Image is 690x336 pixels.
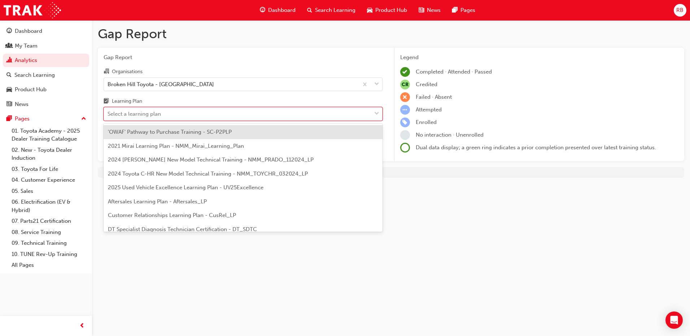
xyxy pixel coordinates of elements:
div: Dashboard [15,27,42,35]
div: Select a learning plan [108,110,161,118]
span: Completed · Attended · Passed [416,68,492,75]
span: search-icon [6,72,12,79]
button: DashboardMy TeamAnalyticsSearch LearningProduct HubNews [3,23,89,112]
a: 07. Parts21 Certification [9,216,89,227]
div: Organisations [112,68,143,75]
span: prev-icon [79,322,85,331]
a: car-iconProduct Hub [361,3,413,18]
span: news-icon [6,101,12,108]
div: My Team [15,42,38,50]
span: Product Hub [375,6,407,14]
span: Aftersales Learning Plan - Aftersales_LP [108,198,207,205]
div: Product Hub [15,85,47,94]
span: chart-icon [6,57,12,64]
span: learningRecordVerb_FAIL-icon [400,92,410,102]
span: organisation-icon [104,68,109,75]
span: Credited [416,81,437,88]
div: Broken Hill Toyota - [GEOGRAPHIC_DATA] [108,80,214,88]
span: car-icon [6,87,12,93]
span: guage-icon [260,6,265,15]
span: pages-icon [452,6,458,15]
span: 2021 Mirai Learning Plan - NMM_Mirai_Learning_Plan [108,143,244,149]
span: 2025 Used Vehicle Excellence Learning Plan - UV25Excellence [108,184,263,191]
span: Attempted [416,106,442,113]
span: 'OWAF' Pathway to Purchase Training - SC-P2PLP [108,129,232,135]
h1: Gap Report [98,26,684,42]
span: learningRecordVerb_NONE-icon [400,130,410,140]
span: Dashboard [268,6,296,14]
span: news-icon [419,6,424,15]
a: All Pages [9,260,89,271]
span: 2024 Toyota C-HR New Model Technical Training - NMM_TOYCHR_032024_LP [108,171,308,177]
a: 04. Customer Experience [9,174,89,186]
span: guage-icon [6,28,12,35]
span: 2024 [PERSON_NAME] New Model Technical Training - NMM_PRADO_112024_LP [108,156,314,163]
a: Product Hub [3,83,89,96]
span: null-icon [400,80,410,89]
span: DT Specialist Diagnosis Technician Certification - DT_SDTC [108,226,257,233]
a: pages-iconPages [446,3,481,18]
a: news-iconNews [413,3,446,18]
span: Search Learning [315,6,355,14]
a: 09. Technical Training [9,238,89,249]
button: RB [674,4,686,17]
span: people-icon [6,43,12,49]
a: search-iconSearch Learning [301,3,361,18]
span: down-icon [374,109,379,119]
span: learningRecordVerb_ATTEMPT-icon [400,105,410,115]
button: Pages [3,112,89,125]
div: Open Intercom Messenger [665,311,683,329]
div: Pages [15,115,30,123]
div: Learning Plan [112,98,142,105]
a: guage-iconDashboard [254,3,301,18]
span: News [427,6,441,14]
span: No interaction · Unenrolled [416,132,484,138]
div: Legend [400,53,679,62]
a: 03. Toyota For Life [9,164,89,175]
a: Dashboard [3,25,89,38]
a: 02. New - Toyota Dealer Induction [9,145,89,164]
span: up-icon [81,114,86,124]
span: down-icon [374,80,379,89]
span: Enrolled [416,119,437,125]
span: car-icon [367,6,372,15]
div: Search Learning [14,71,55,79]
a: Analytics [3,54,89,67]
div: News [15,100,29,109]
a: 01. Toyota Academy - 2025 Dealer Training Catalogue [9,125,89,145]
span: Failed · Absent [416,94,452,100]
span: Dual data display; a green ring indicates a prior completion presented over latest training status. [416,144,656,151]
span: Customer Relationships Learning Plan - CusRel_LP [108,212,236,218]
a: 05. Sales [9,186,89,197]
a: Search Learning [3,68,89,82]
span: Pages [460,6,475,14]
img: Trak [4,2,61,18]
span: RB [676,6,684,14]
span: learningRecordVerb_ENROLL-icon [400,118,410,127]
span: learningRecordVerb_COMPLETE-icon [400,67,410,77]
span: pages-icon [6,116,12,122]
a: 10. TUNE Rev-Up Training [9,249,89,260]
span: learningplan-icon [104,98,109,105]
a: My Team [3,39,89,53]
span: search-icon [307,6,312,15]
a: 06. Electrification (EV & Hybrid) [9,196,89,216]
a: 08. Service Training [9,227,89,238]
a: News [3,98,89,111]
span: Gap Report [104,53,383,62]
